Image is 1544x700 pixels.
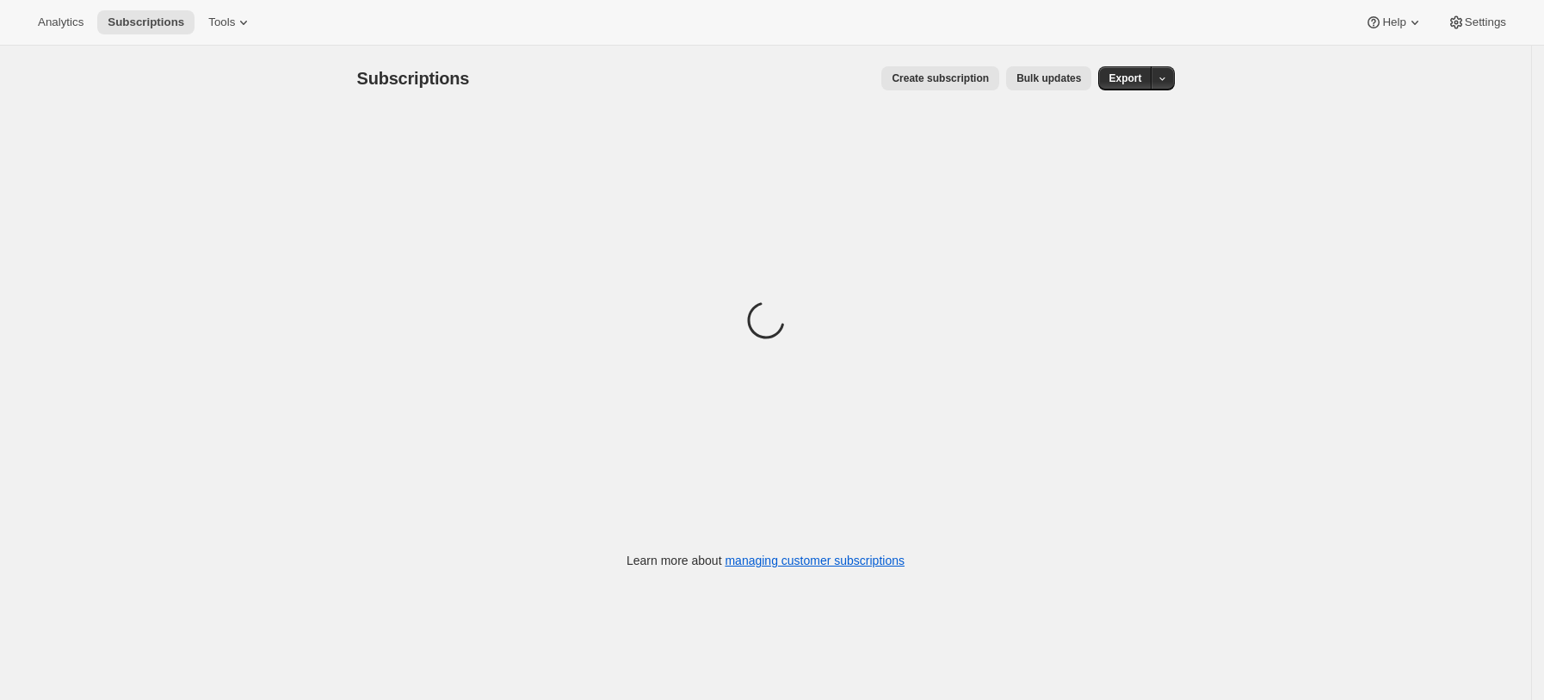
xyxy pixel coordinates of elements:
[627,552,905,569] p: Learn more about
[208,15,235,29] span: Tools
[1098,66,1152,90] button: Export
[1355,10,1433,34] button: Help
[1006,66,1091,90] button: Bulk updates
[1016,71,1081,85] span: Bulk updates
[108,15,184,29] span: Subscriptions
[28,10,94,34] button: Analytics
[1109,71,1141,85] span: Export
[881,66,999,90] button: Create subscription
[1437,10,1516,34] button: Settings
[892,71,989,85] span: Create subscription
[1382,15,1405,29] span: Help
[198,10,262,34] button: Tools
[725,554,905,567] a: managing customer subscriptions
[38,15,83,29] span: Analytics
[1465,15,1506,29] span: Settings
[357,69,470,88] span: Subscriptions
[97,10,195,34] button: Subscriptions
